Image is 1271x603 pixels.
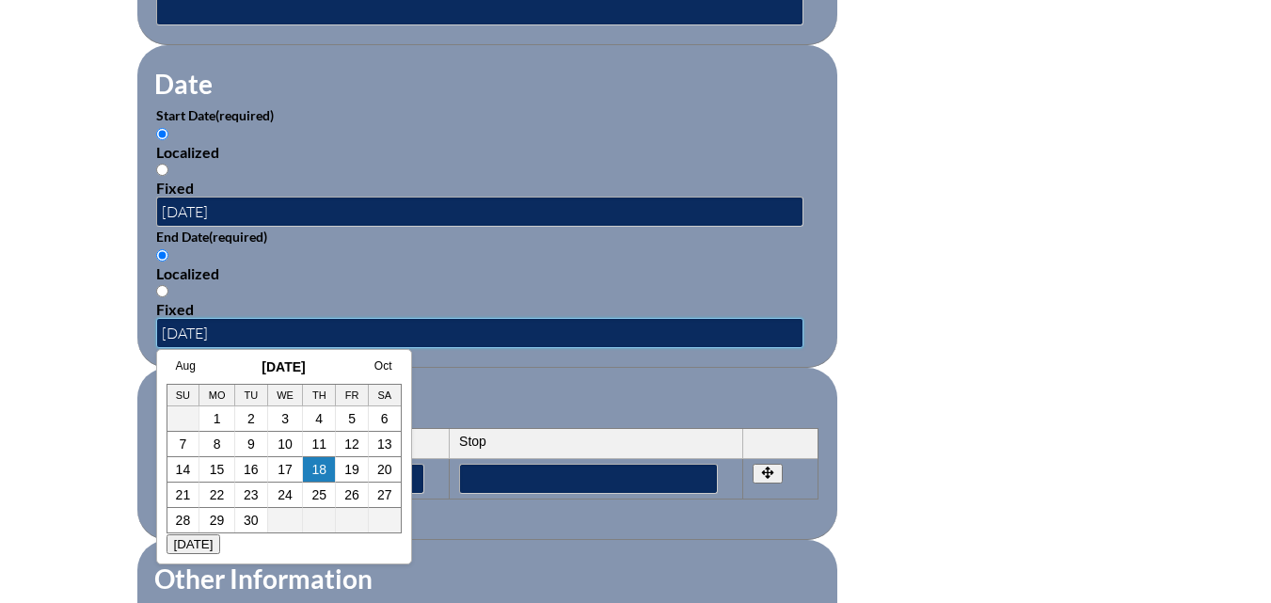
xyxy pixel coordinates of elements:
a: 19 [344,462,359,477]
th: Stop [450,429,743,459]
input: Localized [156,128,168,140]
a: 7 [180,436,187,452]
a: Aug [176,359,196,373]
button: [DATE] [167,534,221,554]
a: 1 [214,411,221,426]
a: 18 [311,462,326,477]
a: 12 [344,436,359,452]
a: 16 [244,462,259,477]
th: Su [167,385,200,406]
a: 15 [210,462,225,477]
a: 29 [210,513,225,528]
a: 11 [311,436,326,452]
a: 22 [210,487,225,502]
a: 30 [244,513,259,528]
th: Mo [199,385,235,406]
a: 17 [278,462,293,477]
input: Fixed [156,285,168,297]
th: Fr [336,385,369,406]
a: 13 [377,436,392,452]
input: Localized [156,249,168,262]
label: Start Date [156,107,274,123]
div: Localized [156,143,818,161]
div: Fixed [156,179,818,197]
a: 5 [348,411,356,426]
a: Oct [374,359,392,373]
a: 21 [176,487,191,502]
label: End Date [156,229,267,245]
a: 9 [247,436,255,452]
a: 6 [381,411,389,426]
a: 2 [247,411,255,426]
a: 26 [344,487,359,502]
a: 27 [377,487,392,502]
h3: [DATE] [167,359,402,374]
legend: Date [152,68,214,100]
div: Localized [156,264,818,282]
th: Th [303,385,336,406]
th: We [268,385,304,406]
legend: Periods [152,390,246,422]
span: (required) [215,107,274,123]
a: 25 [311,487,326,502]
th: Sa [369,385,401,406]
a: 4 [315,411,323,426]
a: 24 [278,487,293,502]
legend: Other Information [152,563,374,595]
a: 3 [281,411,289,426]
a: 20 [377,462,392,477]
span: (required) [209,229,267,245]
a: 23 [244,487,259,502]
th: Tu [235,385,268,406]
a: 8 [214,436,221,452]
a: 10 [278,436,293,452]
a: 28 [176,513,191,528]
input: Fixed [156,164,168,176]
a: 14 [176,462,191,477]
div: Fixed [156,300,818,318]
